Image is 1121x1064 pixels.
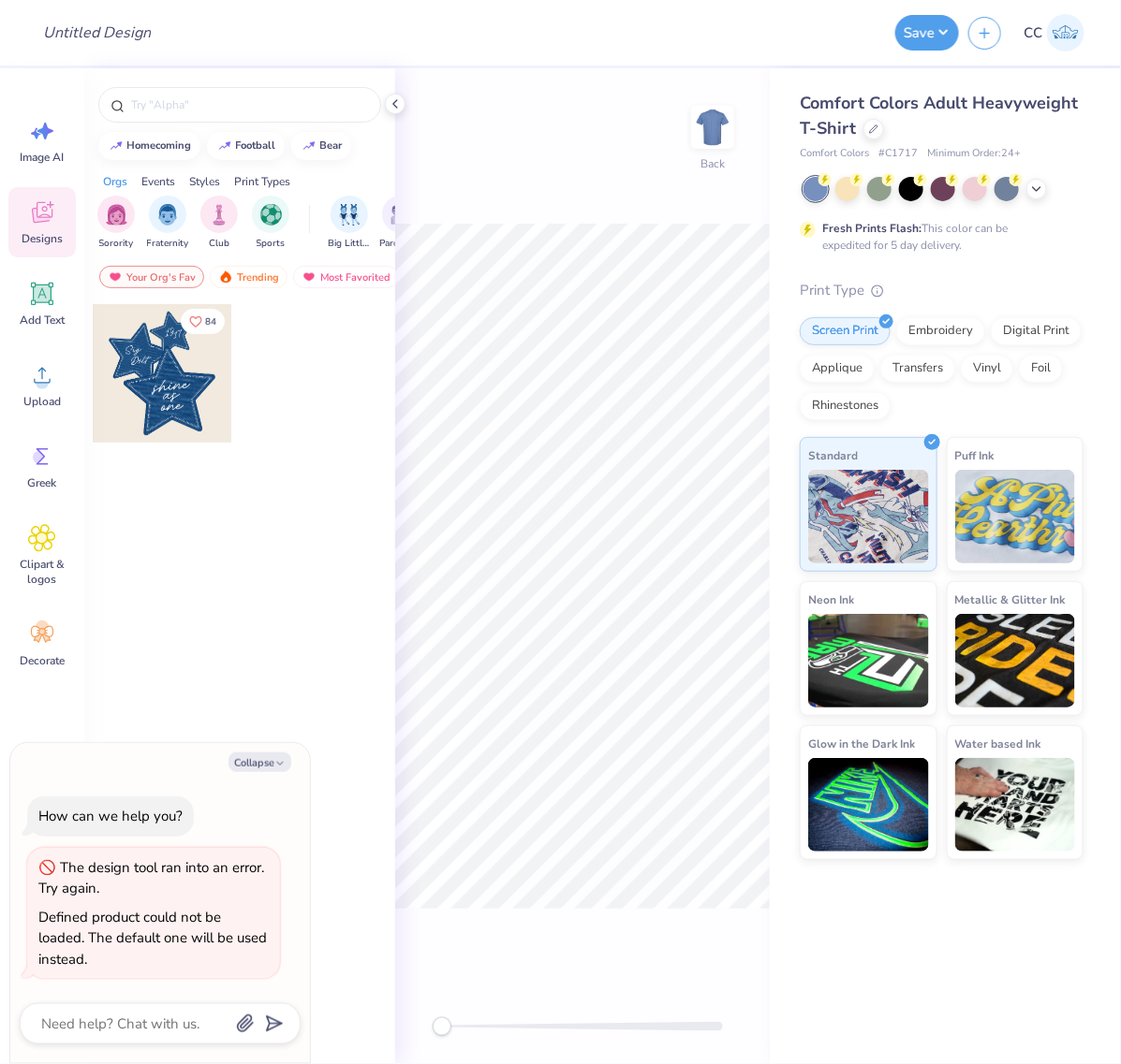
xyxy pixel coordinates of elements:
[808,734,915,753] span: Glow in the Dark Ink
[20,653,65,668] span: Decorate
[189,173,220,190] div: Styles
[205,317,216,327] span: 84
[257,237,286,251] span: Sports
[1024,22,1042,44] span: CC
[955,590,1066,609] span: Metallic & Glitter Ink
[38,807,183,825] div: How can we help you?
[260,204,282,226] img: Sports Image
[38,858,264,898] div: The design tool ran into an error. Try again.
[200,196,238,251] button: filter button
[955,614,1076,707] img: Metallic & Glitter Ink
[379,237,422,251] span: Parent's Weekend
[800,92,1078,139] span: Comfort Colors Adult Heavyweight T-Shirt
[822,220,1053,254] div: This color can be expedited for 5 day delivery.
[961,355,1013,383] div: Vinyl
[302,140,317,152] img: trend_line.gif
[147,196,189,251] div: filter for Fraternity
[800,317,891,345] div: Screen Print
[955,445,995,465] span: Puff Ink
[99,237,134,251] span: Sorority
[808,614,929,707] img: Neon Ink
[207,132,285,160] button: football
[127,140,192,151] div: homecoming
[895,15,959,51] button: Save
[302,270,317,284] img: most_fav.gif
[391,204,412,226] img: Parent's Weekend Image
[157,204,178,226] img: Fraternity Image
[927,146,1021,162] span: Minimum Order: 24 +
[328,237,371,251] span: Big Little Reveal
[320,140,343,151] div: bear
[800,280,1084,301] div: Print Type
[28,475,57,490] span: Greek
[379,196,422,251] div: filter for Parent's Weekend
[11,557,73,587] span: Clipart & logos
[103,173,127,190] div: Orgs
[800,355,875,383] div: Applique
[808,470,929,563] img: Standard
[1047,14,1084,51] img: Cyril Cabanete
[252,196,289,251] div: filter for Sports
[218,270,233,284] img: trending.gif
[328,196,371,251] div: filter for Big Little Reveal
[28,14,166,51] input: Untitled Design
[339,204,360,226] img: Big Little Reveal Image
[234,173,290,190] div: Print Types
[97,196,135,251] button: filter button
[291,132,351,160] button: bear
[209,237,229,251] span: Club
[896,317,985,345] div: Embroidery
[98,132,200,160] button: homecoming
[20,313,65,328] span: Add Text
[800,392,891,420] div: Rhinestones
[21,150,65,165] span: Image AI
[955,758,1076,852] img: Water based Ink
[955,734,1041,753] span: Water based Ink
[433,1017,451,1036] div: Accessibility label
[800,146,869,162] span: Comfort Colors
[822,221,922,236] strong: Fresh Prints Flash:
[808,590,854,609] span: Neon Ink
[106,204,127,226] img: Sorority Image
[293,266,399,288] div: Most Favorited
[99,266,204,288] div: Your Org's Fav
[328,196,371,251] button: filter button
[236,140,276,151] div: football
[38,908,267,969] div: Defined product could not be loaded. The default one will be used instead.
[808,445,858,465] span: Standard
[252,196,289,251] button: filter button
[147,237,189,251] span: Fraternity
[1019,355,1063,383] div: Foil
[108,270,123,284] img: most_fav.gif
[808,758,929,852] img: Glow in the Dark Ink
[880,355,955,383] div: Transfers
[209,204,229,226] img: Club Image
[200,196,238,251] div: filter for Club
[109,140,124,152] img: trend_line.gif
[141,173,175,190] div: Events
[97,196,135,251] div: filter for Sorority
[379,196,422,251] button: filter button
[991,317,1082,345] div: Digital Print
[23,394,61,409] span: Upload
[955,470,1076,563] img: Puff Ink
[181,309,225,334] button: Like
[229,752,291,772] button: Collapse
[217,140,232,152] img: trend_line.gif
[1015,14,1093,51] a: CC
[22,231,63,246] span: Designs
[147,196,189,251] button: filter button
[694,109,731,146] img: Back
[210,266,288,288] div: Trending
[878,146,918,162] span: # C1717
[129,95,369,114] input: Try "Alpha"
[701,155,725,172] div: Back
